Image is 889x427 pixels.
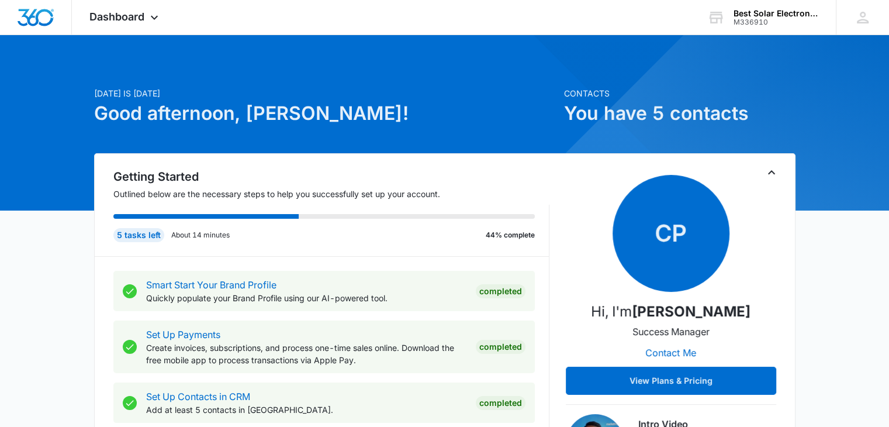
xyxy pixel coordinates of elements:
[632,303,750,320] strong: [PERSON_NAME]
[591,301,750,322] p: Hi, I'm
[146,342,466,366] p: Create invoices, subscriptions, and process one-time sales online. Download the free mobile app t...
[94,87,557,99] p: [DATE] is [DATE]
[613,175,729,292] span: CP
[632,325,710,339] p: Success Manager
[146,329,220,340] a: Set Up Payments
[89,11,144,23] span: Dashboard
[476,340,525,354] div: Completed
[765,166,779,180] button: Toggle Collapse
[113,168,549,185] h2: Getting Started
[564,99,795,128] h1: You have 5 contacts
[146,404,466,416] p: Add at least 5 contacts in [GEOGRAPHIC_DATA].
[476,396,525,410] div: Completed
[476,284,525,298] div: Completed
[486,230,535,240] p: 44% complete
[94,99,557,128] h1: Good afternoon, [PERSON_NAME]!
[734,9,819,18] div: account name
[566,367,776,395] button: View Plans & Pricing
[113,228,164,242] div: 5 tasks left
[146,279,276,291] a: Smart Start Your Brand Profile
[564,87,795,99] p: Contacts
[146,391,250,402] a: Set Up Contacts in CRM
[734,18,819,26] div: account id
[146,292,466,304] p: Quickly populate your Brand Profile using our AI-powered tool.
[113,188,549,200] p: Outlined below are the necessary steps to help you successfully set up your account.
[634,339,708,367] button: Contact Me
[171,230,230,240] p: About 14 minutes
